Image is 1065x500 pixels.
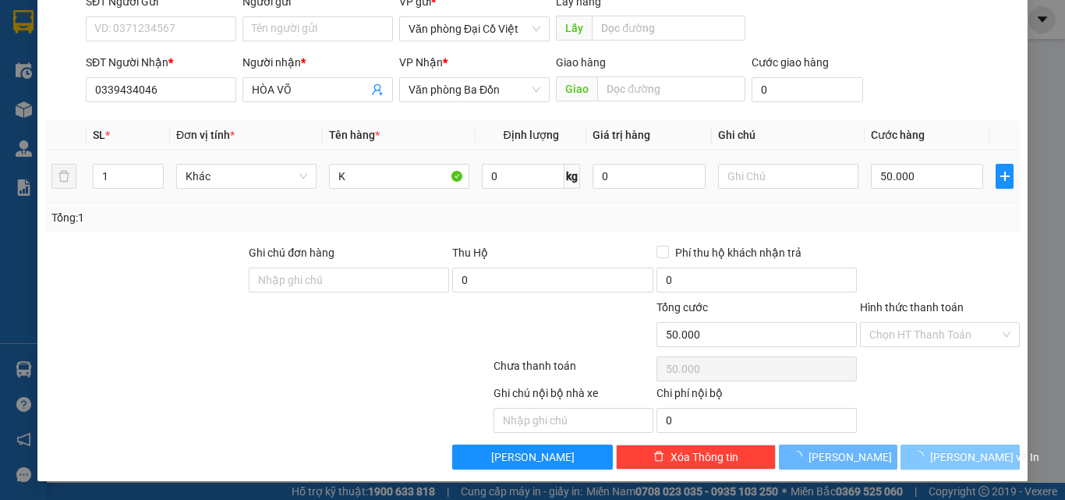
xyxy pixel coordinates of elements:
[452,445,612,470] button: [PERSON_NAME]
[996,164,1014,189] button: plus
[860,301,964,314] label: Hình thức thanh toán
[791,451,808,462] span: loading
[653,451,664,463] span: delete
[503,129,558,141] span: Định lượng
[86,54,236,71] div: SĐT Người Nhận
[94,37,263,62] b: [PERSON_NAME]
[93,129,105,141] span: SL
[556,76,597,101] span: Giao
[186,165,307,188] span: Khác
[51,209,412,226] div: Tổng: 1
[329,129,380,141] span: Tên hàng
[409,17,540,41] span: Văn phòng Đại Cồ Việt
[597,76,745,101] input: Dọc đường
[492,357,655,385] div: Chưa thanh toán
[752,56,829,69] label: Cước giao hàng
[176,129,235,141] span: Đơn vị tính
[491,449,575,466] span: [PERSON_NAME]
[913,451,930,462] span: loading
[779,445,898,470] button: [PERSON_NAME]
[82,90,377,238] h2: VP Nhận: Văn phòng Đồng Hới
[242,54,393,71] div: Người nhận
[712,120,865,151] th: Ghi chú
[556,16,592,41] span: Lấy
[930,449,1039,466] span: [PERSON_NAME] và In
[564,164,580,189] span: kg
[452,246,488,259] span: Thu Hộ
[669,244,808,261] span: Phí thu hộ khách nhận trả
[752,77,863,102] input: Cước giao hàng
[371,83,384,96] span: user-add
[656,385,857,408] div: Chi phí nội bộ
[592,16,745,41] input: Dọc đường
[399,56,443,69] span: VP Nhận
[556,56,606,69] span: Giao hàng
[996,170,1013,183] span: plus
[670,449,738,466] span: Xóa Thông tin
[718,164,858,189] input: Ghi Chú
[900,445,1020,470] button: [PERSON_NAME] và In
[871,129,925,141] span: Cước hàng
[593,129,650,141] span: Giá trị hàng
[593,164,705,189] input: 0
[51,164,76,189] button: delete
[494,385,653,408] div: Ghi chú nội bộ nhà xe
[249,246,334,259] label: Ghi chú đơn hàng
[249,268,449,293] input: Ghi chú đơn hàng
[329,164,469,189] input: VD: Bàn, Ghế
[808,449,892,466] span: [PERSON_NAME]
[656,301,708,314] span: Tổng cước
[616,445,776,470] button: deleteXóa Thông tin
[409,78,540,101] span: Văn phòng Ba Đồn
[9,90,126,116] h2: DJQKHNMQ
[494,408,653,433] input: Nhập ghi chú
